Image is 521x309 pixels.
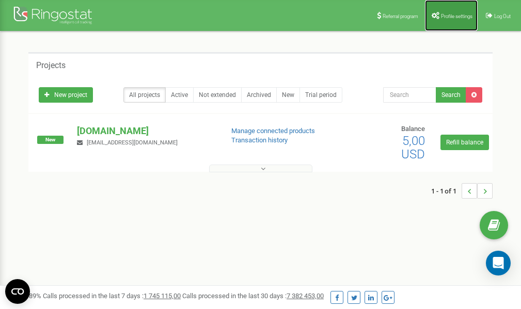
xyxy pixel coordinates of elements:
[5,279,30,304] button: Open CMP widget
[299,87,342,103] a: Trial period
[440,135,489,150] a: Refill balance
[37,136,64,144] span: New
[36,61,66,70] h5: Projects
[231,136,288,144] a: Transaction history
[287,292,324,300] u: 7 382 453,00
[231,127,315,135] a: Manage connected products
[431,183,462,199] span: 1 - 1 of 1
[441,13,472,19] span: Profile settings
[39,87,93,103] a: New project
[401,134,425,161] span: 5,00 USD
[401,125,425,133] span: Balance
[43,292,181,300] span: Calls processed in the last 7 days :
[77,124,214,138] p: [DOMAIN_NAME]
[193,87,242,103] a: Not extended
[486,251,511,275] div: Open Intercom Messenger
[436,87,466,103] button: Search
[383,87,436,103] input: Search
[383,13,418,19] span: Referral program
[87,139,178,146] span: [EMAIL_ADDRESS][DOMAIN_NAME]
[182,292,324,300] span: Calls processed in the last 30 days :
[494,13,511,19] span: Log Out
[144,292,181,300] u: 1 745 115,00
[276,87,300,103] a: New
[431,173,493,209] nav: ...
[165,87,194,103] a: Active
[123,87,166,103] a: All projects
[241,87,277,103] a: Archived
